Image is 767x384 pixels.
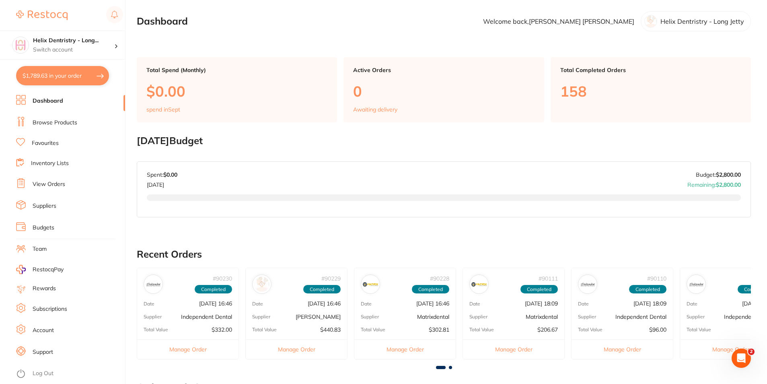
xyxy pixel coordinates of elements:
img: Independent Dental [146,277,161,292]
a: Log Out [33,370,53,378]
p: Total Spend (Monthly) [146,67,327,73]
a: Subscriptions [33,305,67,313]
iframe: Intercom live chat [732,349,751,368]
p: Remaining: [687,178,741,188]
a: Budgets [33,224,54,232]
p: Welcome back, [PERSON_NAME] [PERSON_NAME] [483,18,634,25]
p: $0.00 [146,83,327,99]
button: Manage Order [137,339,239,359]
p: Total Value [144,327,168,332]
strong: $2,800.00 [716,171,741,178]
a: Team [33,245,47,253]
span: Completed [520,285,558,294]
img: Henry Schein Halas [254,277,269,292]
a: Browse Products [33,119,77,127]
img: Independent Dental [689,277,704,292]
p: [PERSON_NAME] [296,314,341,320]
strong: $2,800.00 [716,181,741,188]
p: Date [578,301,589,307]
a: Account [33,326,54,334]
p: Supplier [687,314,705,320]
a: Support [33,348,53,356]
a: Rewards [33,285,56,293]
button: Manage Order [354,339,456,359]
h2: [DATE] Budget [137,135,751,147]
p: Active Orders [353,67,534,73]
span: 2 [748,349,755,355]
p: spend in Sept [146,106,180,113]
p: $96.00 [649,326,666,333]
p: Total Value [578,327,602,332]
p: # 90110 [647,275,666,282]
button: Log Out [16,367,123,380]
a: RestocqPay [16,265,64,274]
p: Awaiting delivery [353,106,397,113]
p: Supplier [578,314,596,320]
button: Manage Order [246,339,347,359]
p: Switch account [33,46,114,54]
p: Matrixdental [526,314,558,320]
p: Independent Dental [615,314,666,320]
p: # 90230 [213,275,232,282]
p: # 90111 [539,275,558,282]
p: Budget: [696,171,741,178]
img: RestocqPay [16,265,26,274]
p: [DATE] 18:09 [525,300,558,307]
a: Inventory Lists [31,159,69,167]
p: Total Value [687,327,711,332]
p: # 90229 [321,275,341,282]
p: Supplier [144,314,162,320]
img: Matrixdental [471,277,487,292]
button: $1,789.63 in your order [16,66,109,85]
img: Restocq Logo [16,10,68,20]
p: Date [469,301,480,307]
p: # 90228 [430,275,449,282]
img: Matrixdental [363,277,378,292]
span: Completed [195,285,232,294]
img: Helix Dentristry - Long Jetty [12,37,29,53]
p: $440.83 [320,326,341,333]
p: Total Value [361,327,385,332]
p: [DATE] [147,178,177,188]
p: Date [252,301,263,307]
p: Helix Dentristry - Long Jetty [660,18,744,25]
p: Spent: [147,171,177,178]
p: Total Value [252,327,277,332]
button: Manage Order [572,339,673,359]
p: Supplier [469,314,487,320]
p: Supplier [252,314,270,320]
a: Dashboard [33,97,63,105]
span: Completed [412,285,449,294]
p: 0 [353,83,534,99]
p: [DATE] 16:46 [308,300,341,307]
p: [DATE] 18:09 [633,300,666,307]
button: Manage Order [463,339,564,359]
h4: Helix Dentristry - Long Jetty [33,37,114,45]
p: [DATE] 16:46 [416,300,449,307]
p: Matrixdental [417,314,449,320]
h2: Dashboard [137,16,188,27]
p: 158 [560,83,741,99]
p: $302.81 [429,326,449,333]
h2: Recent Orders [137,249,751,260]
p: Date [687,301,697,307]
p: Date [144,301,154,307]
strong: $0.00 [163,171,177,178]
p: Total Completed Orders [560,67,741,73]
span: Completed [303,285,341,294]
a: Restocq Logo [16,6,68,25]
p: Independent Dental [181,314,232,320]
img: Independent Dental [580,277,595,292]
a: Favourites [32,139,59,147]
p: $332.00 [212,326,232,333]
p: $206.67 [537,326,558,333]
a: Total Completed Orders158 [551,57,751,122]
a: Active Orders0Awaiting delivery [343,57,544,122]
p: [DATE] 16:46 [199,300,232,307]
a: Suppliers [33,202,56,210]
span: Completed [629,285,666,294]
p: Date [361,301,372,307]
a: View Orders [33,180,65,188]
span: RestocqPay [33,266,64,274]
p: Total Value [469,327,494,332]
